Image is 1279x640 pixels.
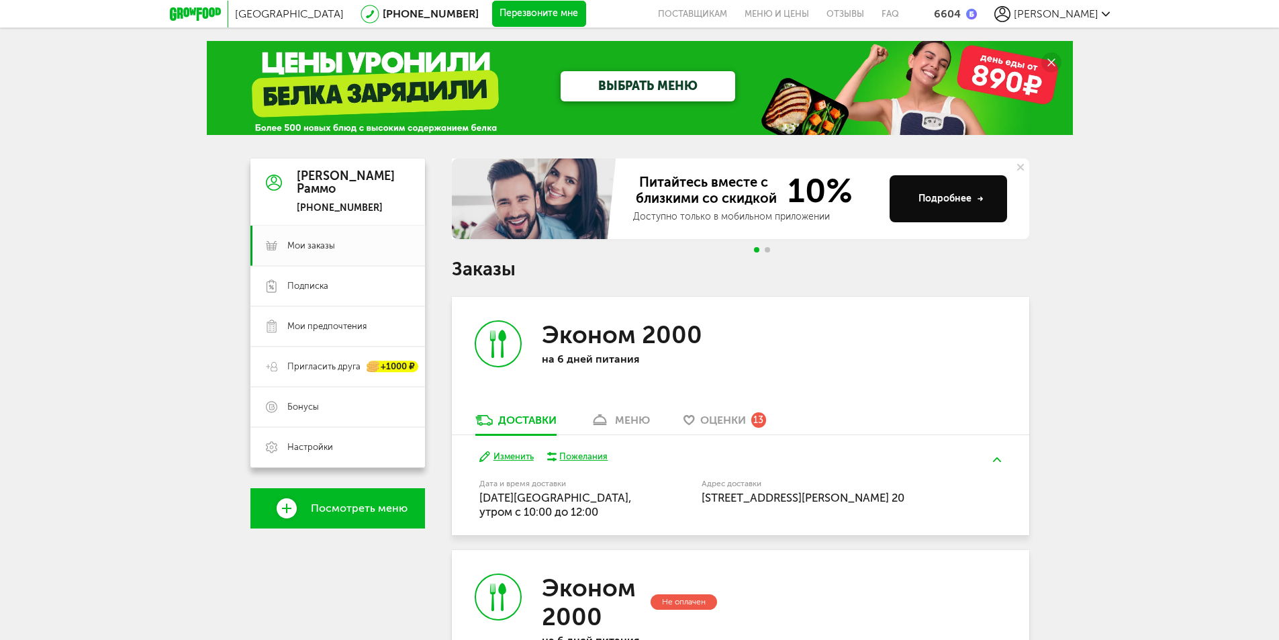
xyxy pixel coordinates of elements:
[751,412,766,427] div: 13
[311,502,408,514] span: Посмотреть меню
[250,347,425,387] a: Пригласить друга +1000 ₽
[250,488,425,529] a: Посмотреть меню
[779,174,853,208] span: 10%
[297,202,395,214] div: [PHONE_NUMBER]
[702,480,952,488] label: Адрес доставки
[918,192,984,205] div: Подробнее
[547,451,608,463] button: Пожелания
[966,9,977,19] img: bonus_b.cdccf46.png
[583,413,657,435] a: меню
[993,457,1001,462] img: arrow-up-green.5eb5f82.svg
[452,261,1029,278] h1: Заказы
[287,361,361,373] span: Пригласить друга
[479,491,632,518] span: [DATE][GEOGRAPHIC_DATA], утром c 10:00 до 12:00
[250,226,425,266] a: Мои заказы
[469,413,563,435] a: Доставки
[700,414,746,426] span: Оценки
[452,158,620,239] img: family-banner.579af9d.jpg
[367,361,418,373] div: +1000 ₽
[479,451,534,463] button: Изменить
[890,175,1007,222] button: Подробнее
[235,7,344,20] span: [GEOGRAPHIC_DATA]
[287,240,335,252] span: Мои заказы
[1014,7,1098,20] span: [PERSON_NAME]
[492,1,586,28] button: Перезвоните мне
[479,480,633,488] label: Дата и время доставки
[287,280,328,292] span: Подписка
[633,210,879,224] div: Доступно только в мобильном приложении
[250,306,425,347] a: Мои предпочтения
[542,574,647,631] h3: Эконом 2000
[677,413,773,435] a: Оценки 13
[287,320,367,332] span: Мои предпочтения
[383,7,479,20] a: [PHONE_NUMBER]
[250,427,425,467] a: Настройки
[615,414,650,426] div: меню
[651,594,717,610] div: Не оплачен
[250,266,425,306] a: Подписка
[561,71,735,101] a: ВЫБРАТЬ МЕНЮ
[250,387,425,427] a: Бонусы
[633,174,779,208] span: Питайтесь вместе с близкими со скидкой
[297,170,395,197] div: [PERSON_NAME] Раммо
[542,353,716,365] p: на 6 дней питания
[934,7,961,20] div: 6604
[702,491,904,504] span: [STREET_ADDRESS][PERSON_NAME] 20
[287,401,319,413] span: Бонусы
[287,441,333,453] span: Настройки
[765,247,770,253] span: Go to slide 2
[559,451,608,463] div: Пожелания
[542,320,702,349] h3: Эконом 2000
[754,247,759,253] span: Go to slide 1
[498,414,557,426] div: Доставки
